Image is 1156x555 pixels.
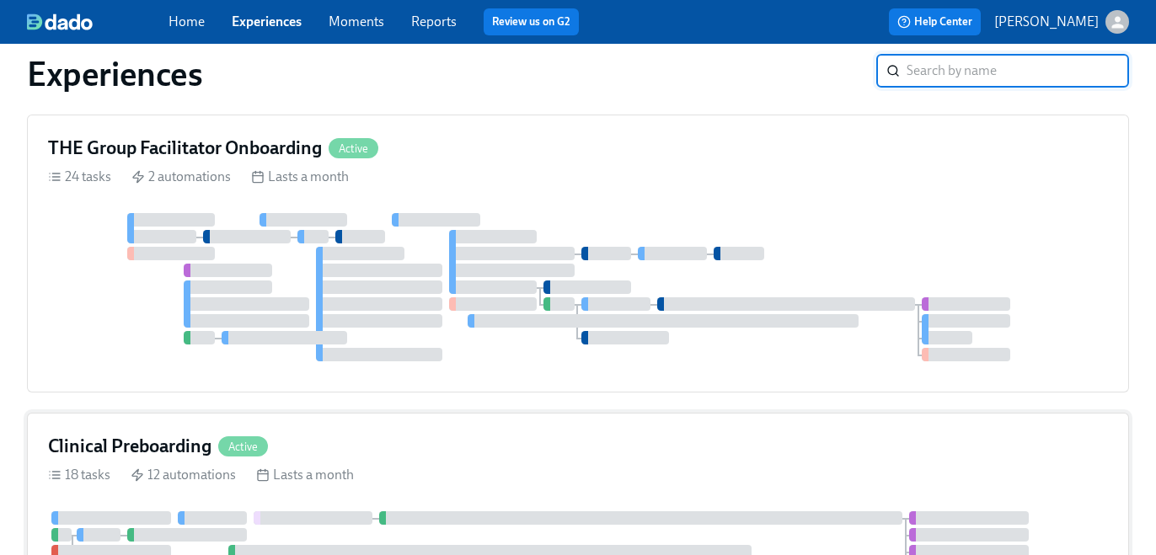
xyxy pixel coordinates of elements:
[411,13,457,29] a: Reports
[131,168,231,186] div: 2 automations
[897,13,972,30] span: Help Center
[251,168,349,186] div: Lasts a month
[131,466,236,484] div: 12 automations
[48,168,111,186] div: 24 tasks
[329,13,384,29] a: Moments
[27,13,93,30] img: dado
[994,10,1129,34] button: [PERSON_NAME]
[48,136,322,161] h4: THE Group Facilitator Onboarding
[27,13,169,30] a: dado
[27,115,1129,392] a: THE Group Facilitator OnboardingActive24 tasks 2 automations Lasts a month
[907,54,1129,88] input: Search by name
[994,13,1099,31] p: [PERSON_NAME]
[218,440,268,453] span: Active
[256,466,354,484] div: Lasts a month
[232,13,302,29] a: Experiences
[329,142,378,155] span: Active
[48,466,110,484] div: 18 tasks
[169,13,205,29] a: Home
[27,54,203,94] h1: Experiences
[48,434,211,459] h4: Clinical Preboarding
[492,13,570,30] a: Review us on G2
[889,8,981,35] button: Help Center
[484,8,579,35] button: Review us on G2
